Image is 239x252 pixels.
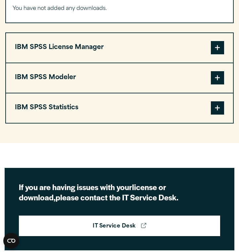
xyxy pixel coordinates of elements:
h2: If you are having issues with your please contact the IT Service Desk. [19,182,220,203]
p: You have not added any downloads. [13,4,226,14]
a: IT Service Desk [19,216,220,236]
strong: IT Service Desk [93,222,135,231]
button: Open CMP widget [3,233,19,249]
strong: license or download, [19,181,166,203]
button: IBM SPSS Statistics [6,93,233,123]
button: IBM SPSS Modeler [6,63,233,93]
button: IBM SPSS License Manager [6,33,233,63]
